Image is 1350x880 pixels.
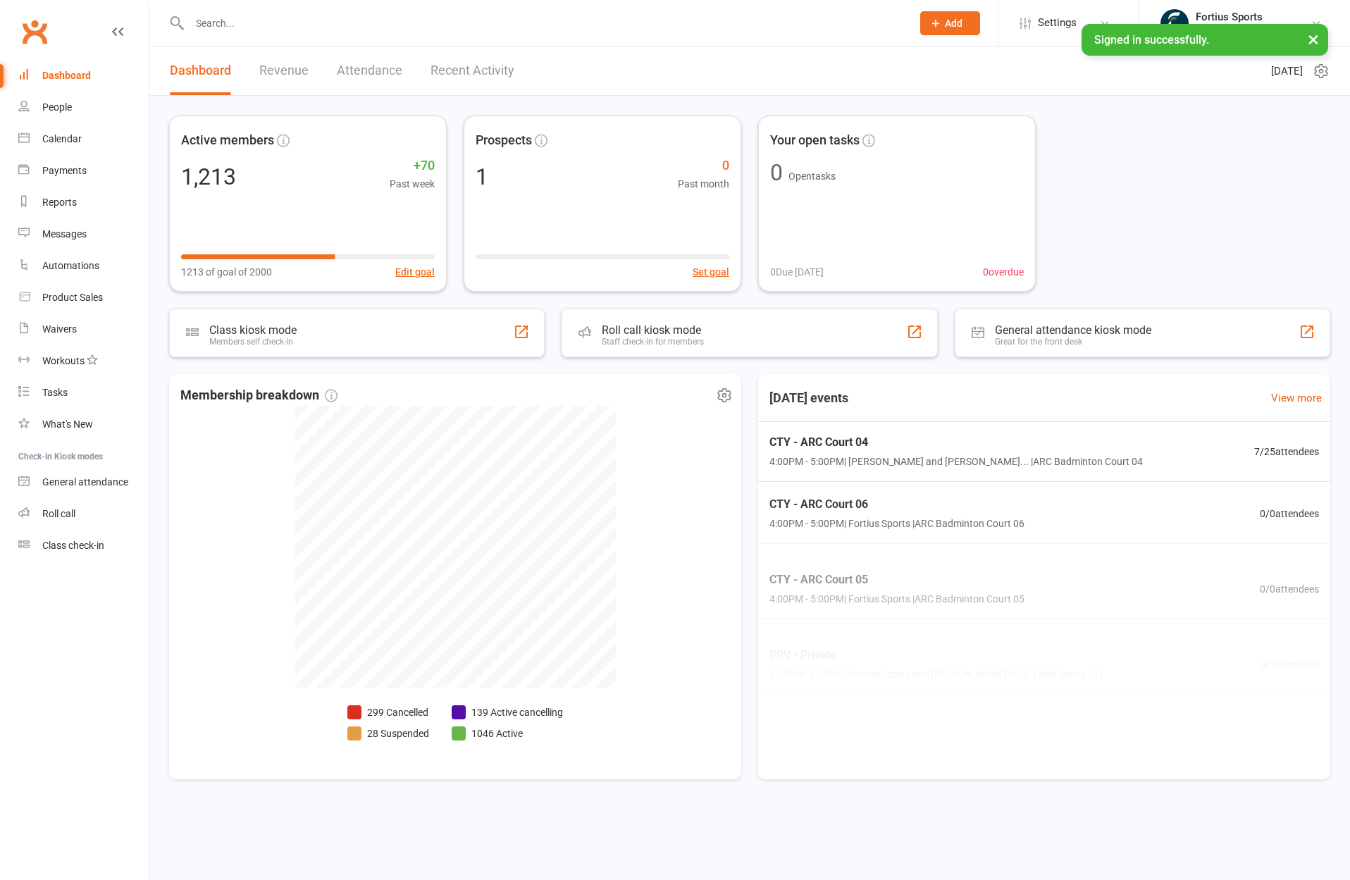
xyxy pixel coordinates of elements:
[995,337,1151,347] div: Great for the front desk
[1260,581,1319,596] span: 0 / 0 attendees
[18,498,149,530] a: Roll call
[18,314,149,345] a: Waivers
[42,419,93,430] div: What's New
[42,355,85,366] div: Workouts
[181,264,272,280] span: 1213 of goal of 2000
[390,156,435,176] span: +70
[769,571,1024,589] span: CTY - ARC Court 05
[337,47,402,95] a: Attendance
[769,667,1104,683] span: 5:00PM - 6:00PM | Fortius Sports and [PERSON_NAME] | ARC Table Tennis - 01
[347,726,429,741] li: 28 Suspended
[185,13,902,33] input: Search...
[347,705,429,720] li: 299 Cancelled
[920,11,980,35] button: Add
[18,155,149,187] a: Payments
[431,47,514,95] a: Recent Activity
[17,14,52,49] a: Clubworx
[170,47,231,95] a: Dashboard
[395,264,435,280] button: Edit goal
[42,197,77,208] div: Reports
[209,323,297,337] div: Class kiosk mode
[18,123,149,155] a: Calendar
[770,264,824,280] span: 0 Due [DATE]
[42,133,82,144] div: Calendar
[42,165,87,176] div: Payments
[983,264,1024,280] span: 0 overdue
[602,337,704,347] div: Staff check-in for members
[42,70,91,81] div: Dashboard
[1038,7,1077,39] span: Settings
[1196,11,1291,23] div: Fortius Sports
[995,323,1151,337] div: General attendance kiosk mode
[18,92,149,123] a: People
[181,130,274,151] span: Active members
[678,156,729,176] span: 0
[18,466,149,498] a: General attendance kiosk mode
[602,323,704,337] div: Roll call kiosk mode
[769,516,1024,531] span: 4:00PM - 5:00PM | Fortius Sports | ARC Badminton Court 06
[18,282,149,314] a: Product Sales
[180,385,337,406] span: Membership breakdown
[181,166,236,188] div: 1,213
[1301,24,1326,54] button: ×
[693,264,729,280] button: Set goal
[1094,33,1209,47] span: Signed in successfully.
[769,454,1143,469] span: 4:00PM - 5:00PM | [PERSON_NAME] and [PERSON_NAME]... | ARC Badminton Court 04
[1196,23,1291,36] div: [GEOGRAPHIC_DATA]
[476,130,532,151] span: Prospects
[390,176,435,192] span: Past week
[18,187,149,218] a: Reports
[42,387,68,398] div: Tasks
[678,176,729,192] span: Past month
[42,476,128,488] div: General attendance
[476,166,488,188] div: 1
[1260,657,1319,672] span: 0 / 1 attendees
[42,508,75,519] div: Roll call
[42,292,103,303] div: Product Sales
[18,530,149,562] a: Class kiosk mode
[18,60,149,92] a: Dashboard
[18,409,149,440] a: What's New
[1271,390,1322,407] a: View more
[770,130,860,151] span: Your open tasks
[42,540,104,551] div: Class check-in
[42,101,72,113] div: People
[769,646,1104,664] span: PRV - Private
[1260,505,1319,521] span: 0 / 0 attendees
[452,726,563,741] li: 1046 Active
[42,260,99,271] div: Automations
[18,377,149,409] a: Tasks
[18,218,149,250] a: Messages
[259,47,309,95] a: Revenue
[758,385,860,411] h3: [DATE] events
[18,345,149,377] a: Workouts
[769,591,1024,607] span: 4:00PM - 5:00PM | Fortius Sports | ARC Badminton Court 05
[42,323,77,335] div: Waivers
[945,18,962,29] span: Add
[42,228,87,240] div: Messages
[1271,63,1303,80] span: [DATE]
[788,171,836,182] span: Open tasks
[769,433,1143,452] span: CTY - ARC Court 04
[209,337,297,347] div: Members self check-in
[1160,9,1189,37] img: thumb_image1743802567.png
[452,705,563,720] li: 139 Active cancelling
[769,495,1024,513] span: CTY - ARC Court 06
[1254,444,1319,459] span: 7 / 25 attendees
[770,161,783,184] div: 0
[18,250,149,282] a: Automations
